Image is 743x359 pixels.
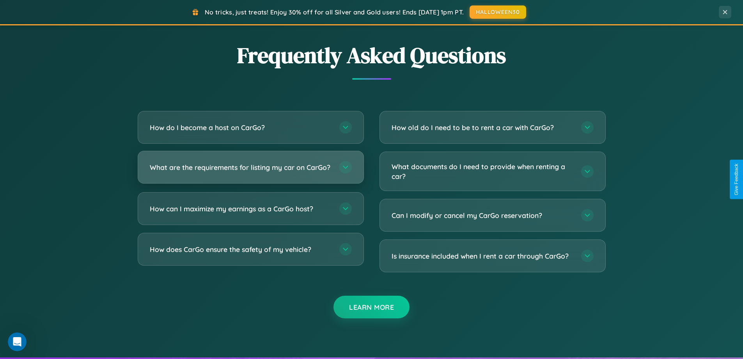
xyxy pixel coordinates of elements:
h3: How does CarGo ensure the safety of my vehicle? [150,245,332,254]
h3: Is insurance included when I rent a car through CarGo? [392,251,573,261]
button: HALLOWEEN30 [470,5,526,19]
div: Give Feedback [734,164,739,195]
h2: Frequently Asked Questions [138,40,606,70]
h3: How do I become a host on CarGo? [150,123,332,132]
h3: What are the requirements for listing my car on CarGo? [150,163,332,172]
h3: What documents do I need to provide when renting a car? [392,162,573,181]
h3: How can I maximize my earnings as a CarGo host? [150,204,332,214]
span: No tricks, just treats! Enjoy 30% off for all Silver and Gold users! Ends [DATE] 1pm PT. [205,8,464,16]
h3: How old do I need to be to rent a car with CarGo? [392,123,573,132]
h3: Can I modify or cancel my CarGo reservation? [392,211,573,220]
iframe: Intercom live chat [8,332,27,351]
button: Learn More [333,296,410,318]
